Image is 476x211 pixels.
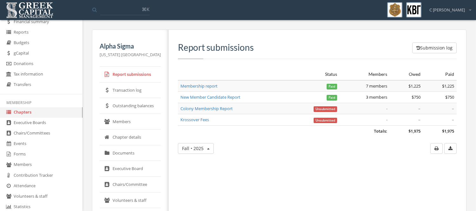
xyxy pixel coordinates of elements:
[178,126,390,137] td: Totals:
[327,94,337,100] a: Paid
[419,106,421,111] span: –
[182,145,204,151] span: Fall • 2025
[180,117,209,122] a: Krossover Fees
[100,67,161,82] a: Report submissions
[100,82,161,98] a: Transaction log
[100,114,161,130] a: Members
[442,128,454,134] span: $1,975
[327,84,337,89] span: Paid
[314,118,337,123] span: Unsubmitted
[314,106,337,111] a: Unsubmitted
[180,94,240,100] a: New Member Candidate Report
[409,128,421,134] span: $1,975
[100,161,161,177] a: Executive Board
[452,106,454,111] span: –
[100,43,161,49] h5: Alpha Sigma
[100,177,161,193] a: Chairs/Committee
[340,69,390,80] th: Members
[412,94,421,100] span: $750
[442,83,454,89] span: $1,225
[327,83,337,89] a: Paid
[100,51,161,58] p: [US_STATE] [GEOGRAPHIC_DATA]
[390,69,423,80] th: Owed
[142,6,149,12] span: ⌘K
[423,69,457,80] th: Paid
[366,83,387,89] span: 7 members
[327,95,337,101] span: Paid
[445,94,454,100] span: $750
[180,106,233,111] a: Colony Membership Report
[100,129,161,145] a: Chapter details
[100,193,161,208] a: Volunteers & staff
[429,7,465,13] span: C [PERSON_NAME]
[100,98,161,114] a: Outstanding balances
[314,106,337,112] span: Unsubmitted
[178,43,457,52] h3: Report submissions
[425,2,471,13] div: C [PERSON_NAME]
[100,145,161,161] a: Documents
[452,117,454,122] span: –
[386,117,387,122] em: -
[180,83,218,89] a: Membership report
[178,143,214,154] button: Fall • 2025
[386,106,387,111] em: -
[314,117,337,122] a: Unsubmitted
[298,69,340,80] th: Status
[409,83,421,89] span: $1,225
[419,117,421,122] span: –
[366,94,387,100] span: 3 members
[412,43,457,53] button: Submission log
